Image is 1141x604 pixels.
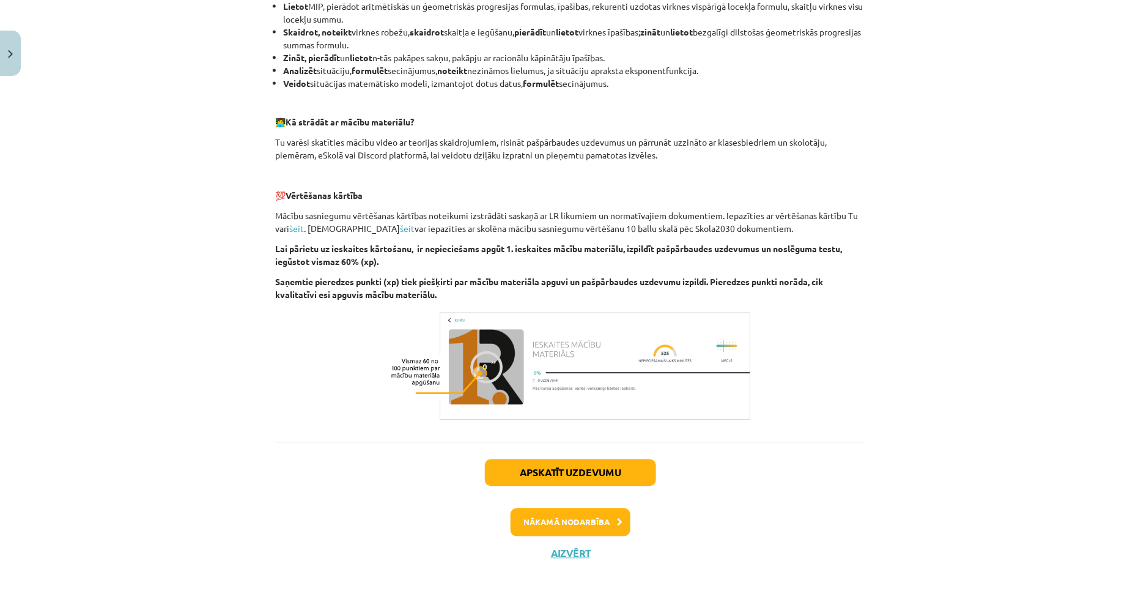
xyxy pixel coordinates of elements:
[289,223,304,234] a: šeit
[275,244,842,267] strong: Lai pārietu uz ieskaites kārtošanu, ir nepieciešams apgūt 1. ieskaites mācību materiālu, izpildīt...
[352,65,388,76] b: formulēt
[511,509,630,537] button: Nākamā nodarbība
[286,190,363,201] b: Vērtēšanas kārtība
[640,26,660,37] b: zināt
[670,26,693,37] b: lietot
[556,26,578,37] b: lietot
[275,190,866,203] p: 💯
[283,78,310,89] b: Veidot
[400,223,415,234] a: šeit
[275,136,866,162] p: Tu varēsi skatīties mācību video ar teorijas skaidrojumiem, risināt pašpārbaudes uzdevumus un pār...
[283,1,308,12] b: Lietot
[8,50,13,58] img: icon-close-lesson-0947bae3869378f0d4975bcd49f059093ad1ed9edebbc8119c70593378902aed.svg
[286,117,414,128] strong: Kā strādāt ar mācību materiālu?
[283,26,352,37] b: Skaidrot, noteikt
[275,210,866,236] p: Mācību sasniegumu vērtēšanas kārtības noteikumi izstrādāti saskaņā ar LR likumiem un normatīvajie...
[275,116,866,129] p: 🧑‍💻
[283,65,317,76] b: Analizēt
[437,65,467,76] b: noteikt
[283,26,866,51] li: virknes robežu, skaitļa e iegūšanu, un virknes īpašības; un bezgalīgi dilstošas ģeometriskās prog...
[514,26,546,37] b: pierādīt
[283,51,866,64] li: un n-tās pakāpes sakņu, pakāpju ar racionālu kāpinātāju īpašības.
[485,460,656,487] button: Apskatīt uzdevumu
[410,26,444,37] b: skaidrot
[283,64,866,77] li: situāciju, secinājumus, nezināmos lielumus, ja situāciju apraksta eksponentfunkcija.
[283,52,340,63] b: Zināt, pierādīt
[350,52,372,63] b: lietot
[523,78,559,89] b: formulēt
[283,77,866,90] li: situācijas matemātisko modeli, izmantojot dotus datus, secinājumus.
[547,548,594,560] button: Aizvērt
[275,277,823,300] strong: Saņemtie pieredzes punkti (xp) tiek piešķirti par mācību materiāla apguvi un pašpārbaudes uzdevum...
